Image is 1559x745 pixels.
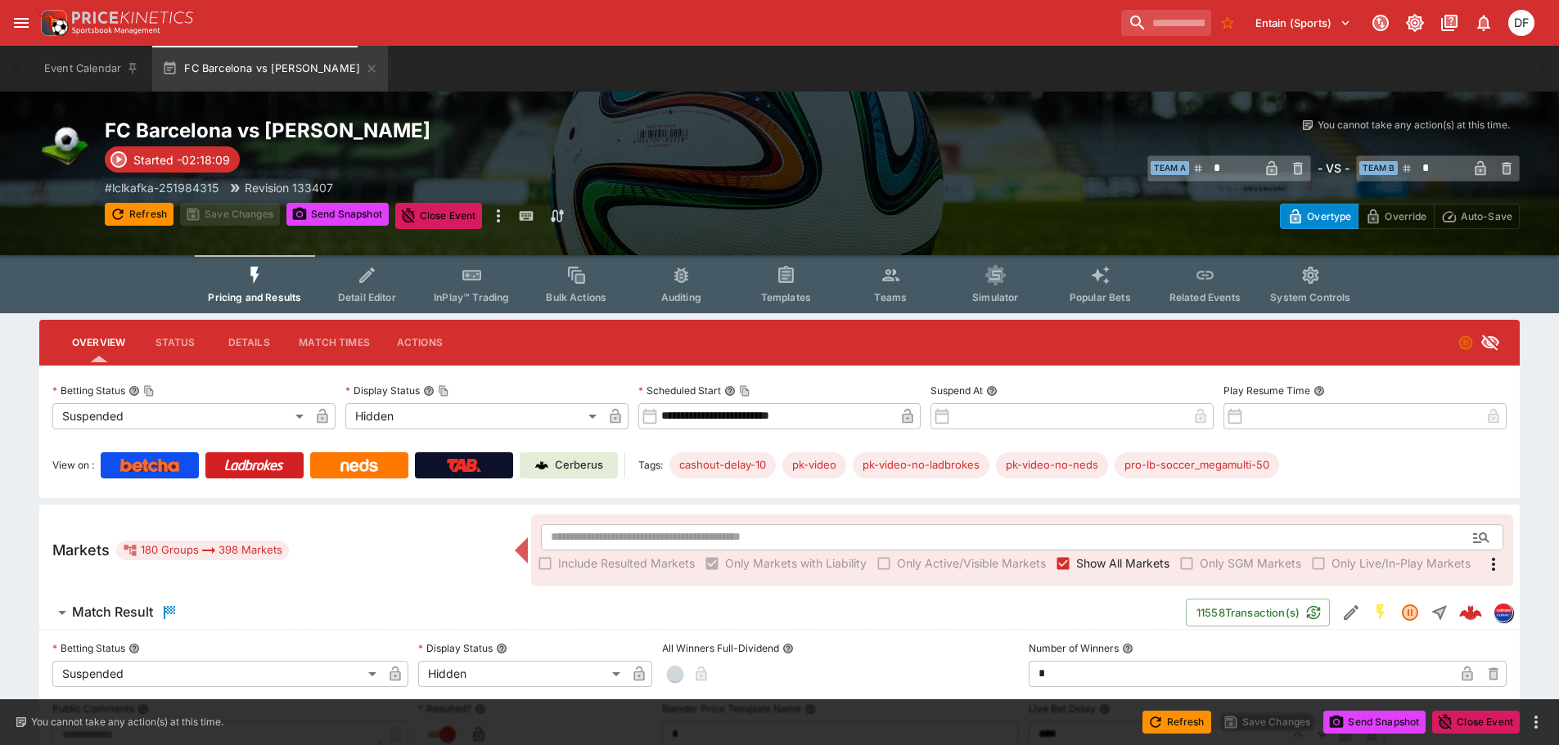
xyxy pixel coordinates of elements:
img: lclkafka [1494,604,1512,622]
p: Suspend At [930,384,983,397]
img: logo-cerberus--red.svg [1459,601,1482,624]
span: cashout-delay-10 [669,457,776,473]
span: Bulk Actions [546,291,606,303]
p: Display Status [418,641,493,655]
button: Edit Detail [1336,598,1366,627]
button: Documentation [1435,8,1464,38]
button: Play Resume Time [1313,385,1325,397]
button: Display Status [496,643,507,654]
span: Only Live/In-Play Markets [1331,554,1471,572]
button: Actions [383,323,457,362]
button: Overview [59,323,138,362]
button: Scheduled StartCopy To Clipboard [724,385,736,397]
svg: Suspended [1458,334,1474,351]
img: Sportsbook Management [72,27,160,34]
p: You cannot take any action(s) at this time. [31,715,223,729]
button: All Winners Full-Dividend [782,643,794,654]
span: pk-video [782,457,846,473]
button: Event Calendar [34,46,149,92]
div: 180 Groups 398 Markets [123,541,282,560]
p: Scheduled Start [638,384,721,397]
div: Suspended [52,403,309,429]
p: You cannot take any action(s) at this time. [1318,118,1510,132]
span: pro-lb-soccer_megamulti-50 [1115,457,1279,473]
span: Only SGM Markets [1200,554,1301,572]
h2: Copy To Clipboard [105,118,813,143]
span: pk-video-no-ladbrokes [853,457,989,473]
span: System Controls [1270,291,1350,303]
button: FC Barcelona vs [PERSON_NAME] [152,46,388,92]
button: Refresh [105,203,173,226]
a: 2163dfa0-1b58-4c33-9ea6-2ecc2c5910e2 [1454,596,1487,629]
button: Match Times [286,323,383,362]
p: Copy To Clipboard [105,179,219,196]
div: 2163dfa0-1b58-4c33-9ea6-2ecc2c5910e2 [1459,601,1482,624]
h6: - VS - [1318,159,1349,177]
span: Show All Markets [1076,554,1169,572]
div: Betting Target: cerberus [853,452,989,478]
p: Auto-Save [1461,208,1512,225]
p: Overtype [1307,208,1351,225]
img: Cerberus [535,459,548,472]
button: Toggle light/dark mode [1400,8,1430,38]
svg: Hidden [1480,333,1500,352]
h5: Markets [52,541,110,559]
p: Cerberus [555,457,603,473]
button: open drawer [7,8,36,38]
h6: Match Result [72,604,153,621]
button: 11558Transaction(s) [1186,599,1330,626]
span: Templates [761,291,811,303]
button: Details [212,323,286,362]
button: Auto-Save [1434,204,1520,229]
p: Display Status [345,384,420,397]
a: Cerberus [520,452,618,478]
span: Simulator [972,291,1018,303]
button: Open [1467,523,1496,552]
span: Popular Bets [1070,291,1131,303]
button: Display StatusCopy To Clipboard [423,385,435,397]
button: SGM Enabled [1366,598,1395,627]
button: Notifications [1469,8,1498,38]
button: Copy To Clipboard [739,385,750,397]
div: Betting Target: cerberus [782,452,846,478]
div: Hidden [345,403,602,429]
p: All Winners Full-Dividend [662,641,779,655]
svg: Suspended [1400,603,1420,622]
span: Auditing [661,291,701,303]
div: Betting Target: cerberus [996,452,1108,478]
span: Team A [1151,161,1189,175]
button: Override [1358,204,1434,229]
button: Number of Winners [1122,643,1133,654]
p: Revision 133407 [245,179,333,196]
p: Betting Status [52,384,125,397]
span: pk-video-no-neds [996,457,1108,473]
button: more [1526,712,1546,732]
img: PriceKinetics [72,11,193,24]
p: Started -02:18:09 [133,151,230,168]
span: Pricing and Results [208,291,301,303]
div: lclkafka [1494,603,1513,622]
button: Status [138,323,212,362]
img: soccer.png [39,118,92,170]
button: Connected to PK [1366,8,1395,38]
div: Suspended [52,661,382,687]
button: Send Snapshot [286,203,389,226]
button: David Foster [1503,5,1539,41]
label: View on : [52,452,94,478]
button: Suspended [1395,598,1425,627]
button: Copy To Clipboard [438,385,449,397]
div: Betting Target: cerberus [669,452,776,478]
div: Hidden [418,661,626,687]
span: Related Events [1169,291,1241,303]
div: Start From [1280,204,1520,229]
button: Close Event [1432,711,1520,734]
button: Suspend At [986,385,998,397]
button: Betting StatusCopy To Clipboard [128,385,140,397]
button: No Bookmarks [1214,10,1241,36]
button: Send Snapshot [1323,711,1426,734]
p: Override [1385,208,1426,225]
p: Number of Winners [1029,641,1119,655]
div: David Foster [1508,10,1534,36]
img: Betcha [120,459,179,472]
button: Overtype [1280,204,1358,229]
